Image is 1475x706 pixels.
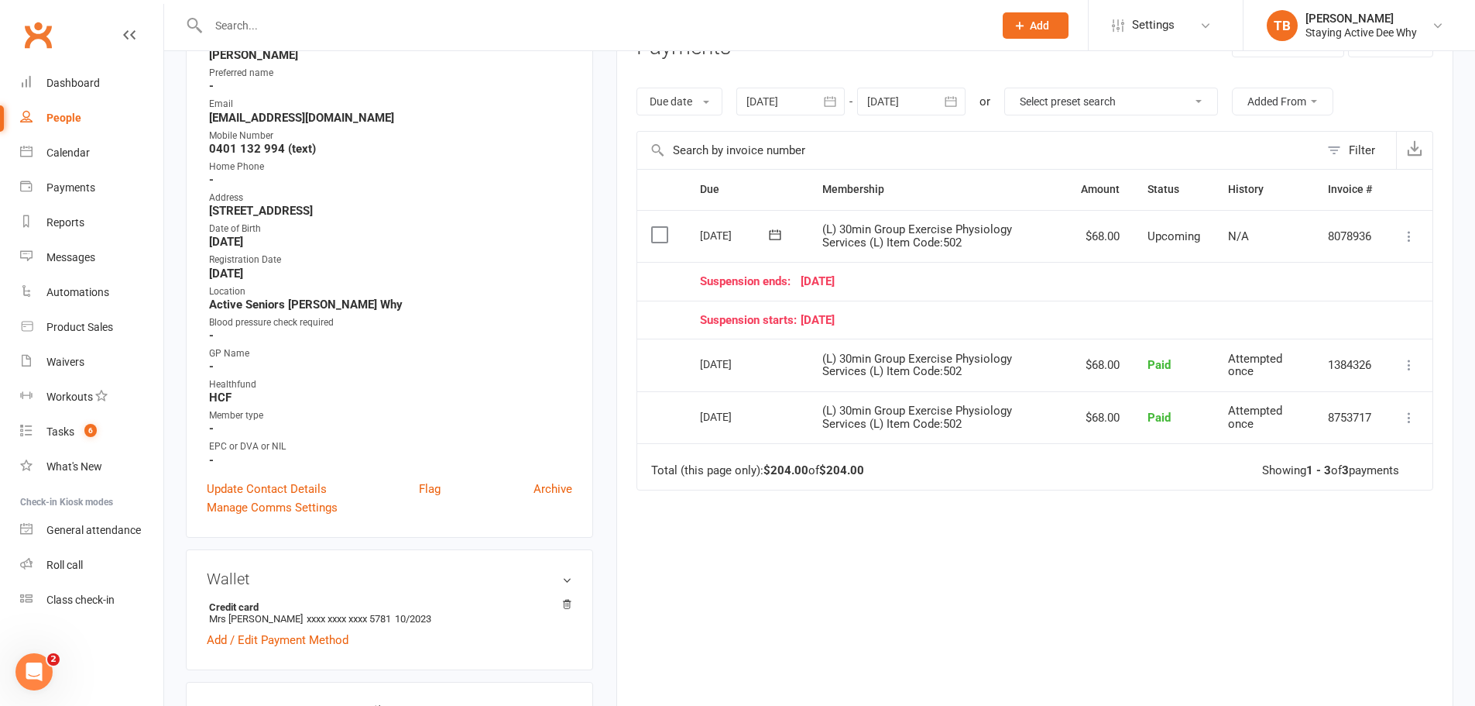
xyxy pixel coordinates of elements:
div: Waivers [46,356,84,368]
div: People [46,112,81,124]
a: Reports [20,205,163,240]
div: [DATE] [700,405,771,429]
td: 8753717 [1314,391,1386,444]
div: TB [1267,10,1298,41]
div: Workouts [46,391,93,403]
strong: - [209,173,572,187]
td: $68.00 [1067,210,1134,263]
td: 1384326 [1314,339,1386,391]
div: Member type [209,408,572,423]
strong: - [209,79,572,93]
span: Paid [1147,358,1171,372]
a: Payments [20,170,163,205]
div: Payments [46,181,95,194]
span: Attempted once [1228,352,1282,379]
th: Membership [808,170,1067,209]
div: Blood pressure check required [209,315,572,330]
span: xxxx xxxx xxxx 5781 [307,613,391,625]
span: Suspension ends: [700,275,801,288]
a: Dashboard [20,66,163,101]
strong: 1 - 3 [1306,463,1331,477]
div: Home Phone [209,160,572,174]
span: N/A [1228,229,1249,243]
td: 8078936 [1314,210,1386,263]
a: Roll call [20,548,163,583]
button: Filter [1319,132,1396,169]
span: Suspension starts: [700,314,801,327]
div: [DATE] [700,223,771,247]
a: Archive [533,480,572,498]
button: Add [1003,12,1069,39]
span: Paid [1147,411,1171,425]
strong: $204.00 [819,463,864,477]
th: Amount [1067,170,1134,209]
span: Attempted once [1228,404,1282,431]
a: Tasks 6 [20,415,163,449]
div: Filter [1349,141,1375,160]
strong: - [209,453,572,467]
div: Showing of payments [1262,464,1399,477]
div: Dashboard [46,77,100,89]
span: Settings [1132,8,1175,43]
strong: [EMAIL_ADDRESS][DOMAIN_NAME] [209,111,572,125]
th: History [1214,170,1314,209]
div: Email [209,97,572,112]
div: Class check-in [46,594,115,606]
a: Calendar [20,136,163,170]
a: Messages [20,240,163,275]
td: $68.00 [1067,391,1134,444]
strong: Active Seniors [PERSON_NAME] Why [209,298,572,312]
a: Clubworx [19,15,57,54]
input: Search by invoice number [637,132,1319,169]
strong: [DATE] [209,267,572,281]
div: Location [209,284,572,299]
a: Class kiosk mode [20,583,163,618]
div: Roll call [46,559,83,571]
span: Upcoming [1147,229,1200,243]
a: Waivers [20,345,163,380]
th: Invoice # [1314,170,1386,209]
div: General attendance [46,524,141,536]
div: Preferred name [209,66,572,81]
div: EPC or DVA or NIL [209,439,572,454]
div: What's New [46,460,102,473]
span: (L) 30min Group Exercise Physiology Services (L) Item Code:502 [822,404,1012,431]
div: Reports [46,216,84,229]
span: (L) 30min Group Exercise Physiology Services (L) Item Code:502 [822,352,1012,379]
span: 6 [84,424,97,437]
div: Date of Birth [209,222,572,236]
strong: [DATE] [209,235,572,249]
strong: [STREET_ADDRESS] [209,204,572,218]
a: People [20,101,163,136]
div: Calendar [46,146,90,159]
div: Total (this page only): of [651,464,864,477]
div: Registration Date [209,253,572,267]
button: Due date [636,88,722,115]
a: Workouts [20,380,163,415]
th: Due [686,170,808,209]
li: Mrs [PERSON_NAME] [207,599,572,627]
a: Manage Comms Settings [207,498,338,517]
span: Add [1030,19,1049,32]
div: [DATE] [700,314,1372,327]
div: [PERSON_NAME] [1305,12,1417,26]
h3: Wallet [207,570,572,587]
h3: Payments [636,36,731,60]
a: Product Sales [20,310,163,345]
div: [DATE] [700,275,1372,288]
strong: Credit card [209,601,564,613]
strong: 3 [1342,463,1349,477]
div: Staying Active Dee Why [1305,26,1417,40]
strong: $204.00 [763,463,808,477]
strong: 0401 132 994 (text) [209,142,572,156]
span: 2 [47,653,60,666]
a: Update Contact Details [207,480,327,498]
div: Mobile Number [209,129,572,143]
div: [DATE] [700,352,771,376]
div: Automations [46,286,109,298]
span: (L) 30min Group Exercise Physiology Services (L) Item Code:502 [822,222,1012,250]
input: Search... [204,15,983,36]
strong: [PERSON_NAME] [209,48,572,62]
a: What's New [20,449,163,484]
strong: - [209,360,572,374]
